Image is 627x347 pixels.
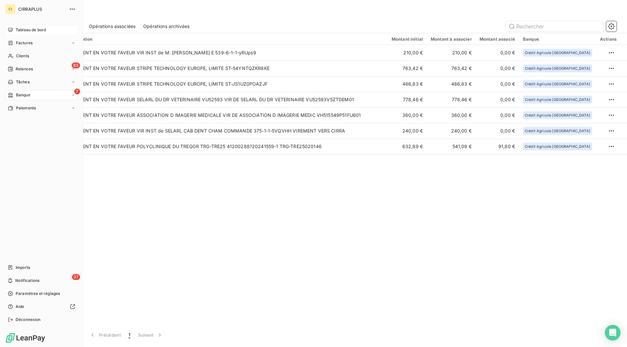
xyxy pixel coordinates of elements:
[476,92,519,107] td: 0,00 €
[16,79,30,85] span: Tâches
[431,36,472,42] div: Montant à associer
[476,76,519,92] td: 0,00 €
[64,107,388,123] td: VIREMENT EN VOTRE FAVEUR ASSOCIATION D IMAGERIE MEDICALE VIR DE ASSOCIATION D IMAGERIE MEDIC VH51...
[388,45,427,61] td: 210,00 €
[16,92,30,98] span: Banque
[16,265,30,271] span: Imports
[388,61,427,76] td: 763,42 €
[388,123,427,139] td: 240,00 €
[523,36,592,42] div: Banque
[64,139,388,154] td: VIREMENT EN VOTRE FAVEUR POLYCLINIQUE DU TREGOR TRG-TRE25 41200288?20241559-1 TRG-TRE25020146
[16,40,33,46] span: Factures
[15,278,39,284] span: Notifications
[427,61,476,76] td: 763,42 €
[392,36,423,42] div: Montant initial
[476,107,519,123] td: 0,00 €
[506,21,604,32] input: Rechercher
[427,76,476,92] td: 486,83 €
[525,145,590,148] span: Crédit Agricole [GEOGRAPHIC_DATA]
[129,332,130,338] span: 1
[5,4,16,14] div: CI
[525,51,590,55] span: Crédit Agricole [GEOGRAPHIC_DATA]
[427,123,476,139] td: 240,00 €
[476,123,519,139] td: 0,00 €
[476,45,519,61] td: 0,00 €
[89,23,135,30] span: Opérations associées
[476,139,519,154] td: 91,80 €
[427,92,476,107] td: 778,46 €
[16,304,24,310] span: Aide
[427,107,476,123] td: 360,00 €
[600,36,617,42] div: Actions
[476,61,519,76] td: 0,00 €
[427,45,476,61] td: 210,00 €
[74,89,80,94] span: 7
[388,107,427,123] td: 360,00 €
[64,61,388,76] td: VIREMENT EN VOTRE FAVEUR STRIPE TECHNOLOGY EUROPE, LIMITE ST-54YNTQZKR8KE
[143,23,189,30] span: Opérations archivées
[64,76,388,92] td: VIREMENT EN VOTRE FAVEUR STRIPE TECHNOLOGY EUROPE, LIMITE ST-JS1UZ0POAZJF
[64,123,388,139] td: VIREMENT EN VOTRE FAVEUR VIR INST de SELARL CAB DENT CHAM COMMANDE 375-1-1-5VQVHH VIREMENT VERS C...
[16,27,46,33] span: Tableau de bord
[16,53,29,59] span: Clients
[85,328,125,342] button: Précédent
[16,317,41,323] span: Déconnexion
[134,328,167,342] button: Suivant
[388,139,427,154] td: 632,89 €
[525,129,590,133] span: Crédit Agricole [GEOGRAPHIC_DATA]
[427,139,476,154] td: 541,09 €
[16,105,36,111] span: Paiements
[68,36,384,42] div: Description
[605,325,620,340] div: Open Intercom Messenger
[16,291,60,297] span: Paramètres et réglages
[525,66,590,70] span: Crédit Agricole [GEOGRAPHIC_DATA]
[125,328,134,342] button: 1
[64,45,388,61] td: VIREMENT EN VOTRE FAVEUR VIR INST de M. [PERSON_NAME] E 539-6-1-1-yRUps9
[388,76,427,92] td: 486,83 €
[525,98,590,102] span: Crédit Agricole [GEOGRAPHIC_DATA]
[18,7,65,12] span: CIRRAPLUS
[525,113,590,117] span: Crédit Agricole [GEOGRAPHIC_DATA]
[388,92,427,107] td: 778,46 €
[72,274,80,280] span: 37
[480,36,515,42] div: Montant associé
[525,82,590,86] span: Crédit Agricole [GEOGRAPHIC_DATA]
[16,66,33,72] span: Relances
[72,62,80,68] span: 83
[64,92,388,107] td: VIREMENT EN VOTRE FAVEUR SELARL DU DR VETERINAIRE VU52593 VIR DE SELARL DU DR VETERINAIRE VU52593...
[5,301,78,312] a: Aide
[5,333,46,343] img: Logo LeanPay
